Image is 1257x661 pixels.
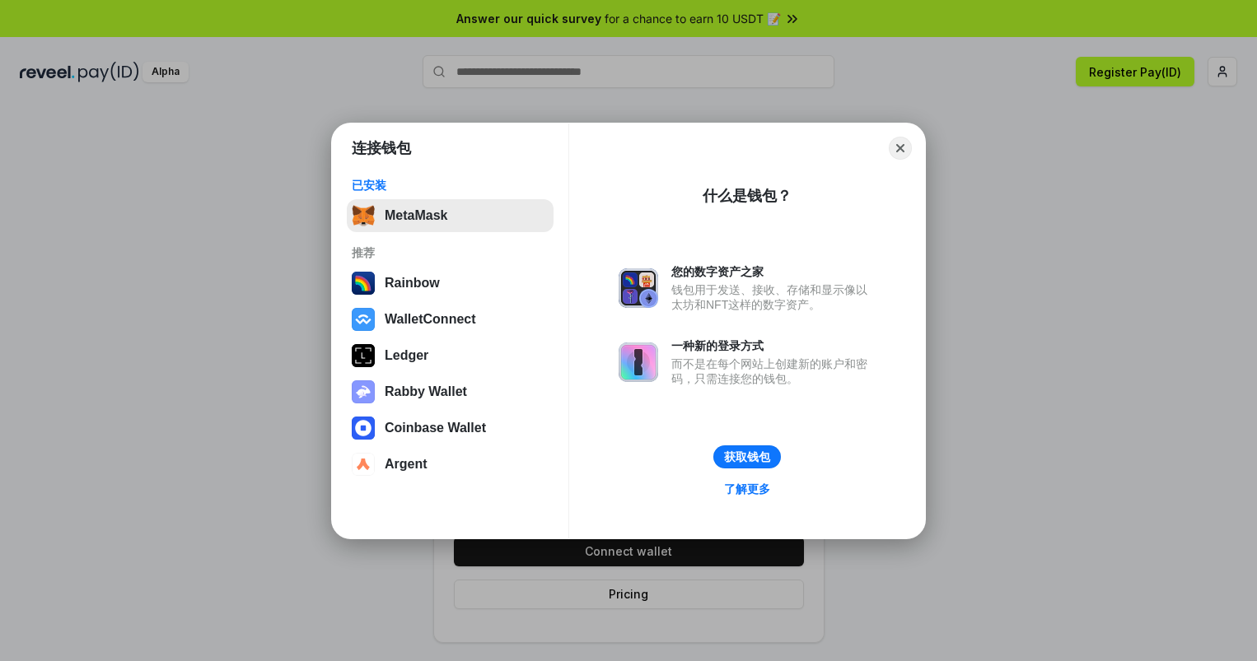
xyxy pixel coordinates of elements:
button: 获取钱包 [713,445,781,468]
div: Ledger [385,348,428,363]
img: svg+xml,%3Csvg%20width%3D%2228%22%20height%3D%2228%22%20viewBox%3D%220%200%2028%2028%22%20fill%3D... [352,453,375,476]
h1: 连接钱包 [352,138,411,158]
button: WalletConnect [347,303,554,336]
div: Rabby Wallet [385,384,467,399]
button: Argent [347,448,554,481]
img: svg+xml,%3Csvg%20xmlns%3D%22http%3A%2F%2Fwww.w3.org%2F2000%2Fsvg%22%20width%3D%2228%22%20height%3... [352,344,375,367]
div: 什么是钱包？ [703,186,792,206]
img: svg+xml,%3Csvg%20width%3D%2228%22%20height%3D%2228%22%20viewBox%3D%220%200%2028%2028%22%20fill%3D... [352,417,375,440]
button: Rainbow [347,267,554,300]
img: svg+xml,%3Csvg%20xmlns%3D%22http%3A%2F%2Fwww.w3.org%2F2000%2Fsvg%22%20fill%3D%22none%22%20viewBox... [619,342,658,382]
div: 而不是在每个网站上创建新的账户和密码，只需连接您的钱包。 [671,356,876,386]
img: svg+xml,%3Csvg%20fill%3D%22none%22%20height%3D%2233%22%20viewBox%3D%220%200%2035%2033%22%20width%... [352,204,375,227]
div: Rainbow [385,276,440,291]
div: 了解更多 [724,482,770,496]
div: 一种新的登录方式 [671,338,876,353]
img: svg+xml,%3Csvg%20xmlns%3D%22http%3A%2F%2Fwww.w3.org%2F2000%2Fsvg%22%20fill%3D%22none%22%20viewBox... [352,380,375,403]
button: Ledger [347,339,554,372]
div: 获取钱包 [724,449,770,464]
img: svg+xml,%3Csvg%20width%3D%2228%22%20height%3D%2228%22%20viewBox%3D%220%200%2028%2028%22%20fill%3D... [352,308,375,331]
div: 您的数字资产之家 [671,264,876,279]
a: 了解更多 [714,478,780,500]
button: Coinbase Wallet [347,412,554,445]
div: Coinbase Wallet [385,421,486,435]
div: 推荐 [352,245,549,260]
div: 钱包用于发送、接收、存储和显示像以太坊和NFT这样的数字资产。 [671,282,876,312]
button: Close [889,137,912,160]
div: Argent [385,457,428,472]
img: svg+xml,%3Csvg%20xmlns%3D%22http%3A%2F%2Fwww.w3.org%2F2000%2Fsvg%22%20fill%3D%22none%22%20viewBox... [619,268,658,308]
div: 已安装 [352,178,549,193]
img: svg+xml,%3Csvg%20width%3D%22120%22%20height%3D%22120%22%20viewBox%3D%220%200%20120%20120%22%20fil... [352,272,375,295]
button: MetaMask [347,199,554,232]
div: MetaMask [385,208,447,223]
div: WalletConnect [385,312,476,327]
button: Rabby Wallet [347,375,554,408]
